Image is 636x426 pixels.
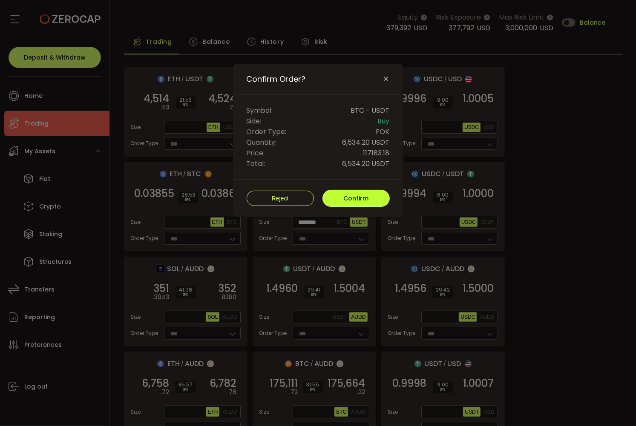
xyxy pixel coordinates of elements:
button: Reject [247,191,314,206]
button: Close [383,75,390,83]
span: Confirm Order? [247,74,306,84]
span: Buy [378,116,390,126]
span: 6,534.20 USDT [342,158,390,169]
span: Confirm [343,194,368,203]
span: BTC - USDT [351,105,390,116]
button: Confirm [322,190,390,207]
span: FOK [376,126,390,137]
span: Price: [247,148,265,158]
span: 6,534.20 USDT [342,137,390,148]
span: Side: [247,116,262,126]
span: 117183.18 [363,148,390,158]
span: Total: [247,158,265,169]
span: Quantity: [247,137,277,148]
span: Symbol: [247,105,273,116]
span: Order Type: [247,126,287,137]
div: Confirm Order? [233,64,403,217]
iframe: Chat Widget [593,385,636,426]
span: Reject [272,195,289,202]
